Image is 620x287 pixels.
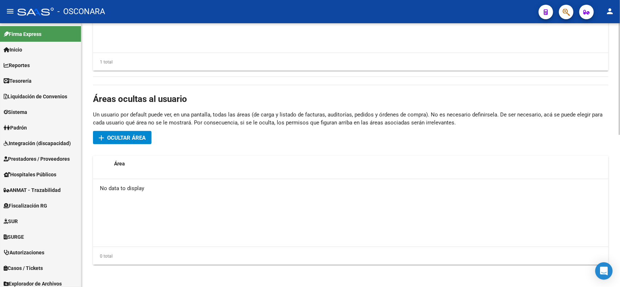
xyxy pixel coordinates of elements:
[595,262,613,280] div: Open Intercom Messenger
[4,249,44,257] span: Autorizaciones
[605,7,614,16] mat-icon: person
[97,134,106,142] mat-icon: add
[4,108,27,116] span: Sistema
[4,30,41,38] span: Firma Express
[4,61,30,69] span: Reportes
[93,179,608,197] div: No data to display
[111,156,601,172] datatable-header-cell: Área
[93,93,608,105] h1: Áreas ocultas al usuario
[4,46,22,54] span: Inicio
[114,161,125,167] span: Área
[4,264,43,272] span: Casos / Tickets
[107,135,146,141] span: Ocultar área
[4,139,71,147] span: Integración (discapacidad)
[4,124,27,132] span: Padrón
[4,171,56,179] span: Hospitales Públicos
[57,4,105,20] span: - OSCONARA
[93,53,608,71] div: 1 total
[4,155,70,163] span: Prestadores / Proveedores
[93,247,608,265] div: 0 total
[93,131,151,144] button: Ocultar área
[4,217,18,225] span: SUR
[6,7,15,16] mat-icon: menu
[4,202,47,210] span: Fiscalización RG
[4,77,32,85] span: Tesorería
[4,186,61,194] span: ANMAT - Trazabilidad
[93,111,608,127] p: Un usuario por default puede ver, en una pantalla, todas las áreas (de carga y listado de factura...
[4,233,24,241] span: SURGE
[4,93,67,101] span: Liquidación de Convenios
